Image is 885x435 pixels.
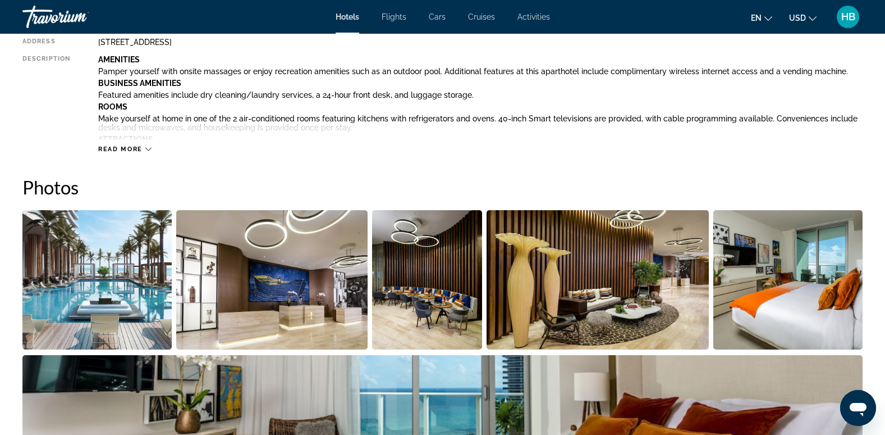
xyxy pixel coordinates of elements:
[487,210,709,350] button: Open full-screen image slider
[22,55,70,139] div: Description
[22,176,863,198] h2: Photos
[751,10,772,26] button: Change language
[98,55,140,64] b: Amenities
[789,10,817,26] button: Change currency
[98,67,863,76] p: Pamper yourself with onsite massages or enjoy recreation amenities such as an outdoor pool. Addit...
[22,2,135,31] a: Travorium
[429,12,446,21] a: Cars
[98,79,181,88] b: Business Amenities
[751,13,762,22] span: en
[517,12,550,21] a: Activities
[840,390,876,426] iframe: Button to launch messaging window
[98,145,152,153] button: Read more
[841,11,855,22] span: HB
[382,12,406,21] a: Flights
[22,38,70,47] div: Address
[713,210,863,350] button: Open full-screen image slider
[789,13,806,22] span: USD
[98,114,863,132] p: Make yourself at home in one of the 2 air-conditioned rooms featuring kitchens with refrigerators...
[176,210,368,350] button: Open full-screen image slider
[833,5,863,29] button: User Menu
[98,38,863,47] div: [STREET_ADDRESS]
[22,210,172,350] button: Open full-screen image slider
[468,12,495,21] a: Cruises
[98,146,143,153] span: Read more
[98,90,863,99] p: Featured amenities include dry cleaning/laundry services, a 24-hour front desk, and luggage storage.
[372,210,482,350] button: Open full-screen image slider
[98,102,127,111] b: Rooms
[336,12,359,21] a: Hotels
